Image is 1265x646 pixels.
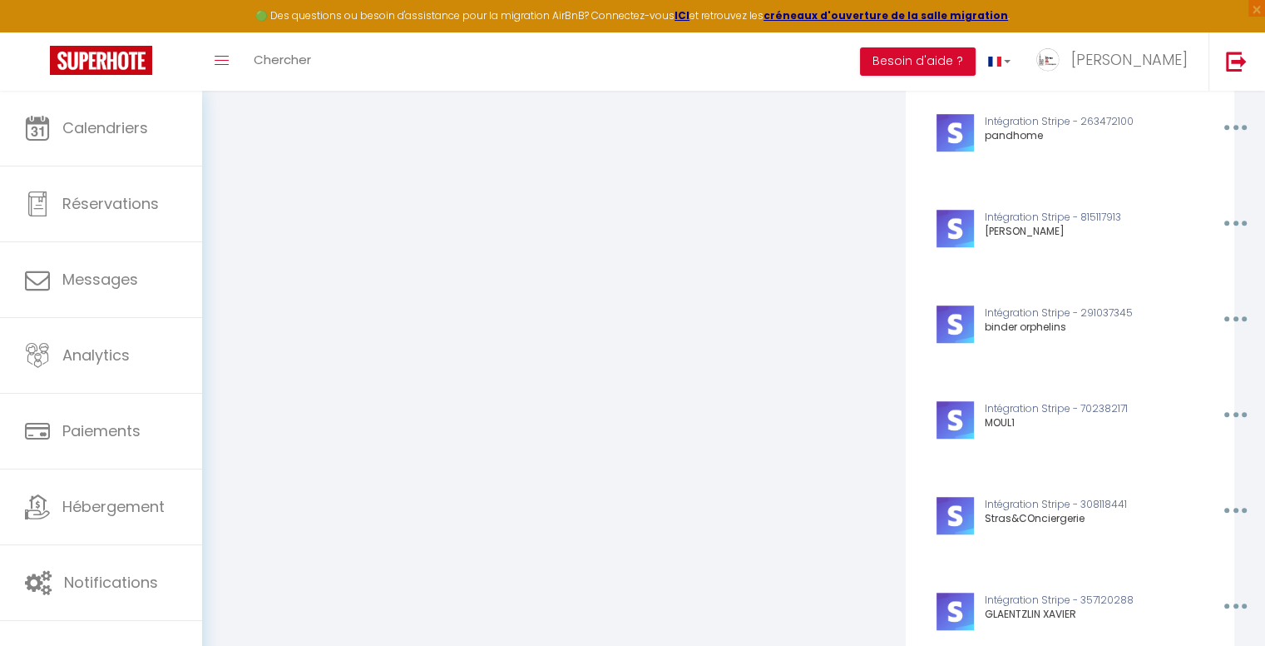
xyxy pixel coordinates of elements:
[985,415,1015,430] span: MOUL1
[860,47,976,76] button: Besoin d'aide ?
[62,269,138,290] span: Messages
[62,117,148,138] span: Calendriers
[936,306,974,343] img: stripe-logo.jpeg
[985,593,1185,609] p: Intégration Stripe - 357120288
[254,51,311,68] span: Chercher
[1035,47,1060,72] img: ...
[936,401,974,439] img: stripe-logo.jpeg
[1071,49,1188,70] span: [PERSON_NAME]
[985,511,1085,525] span: Stras&COnciergerie
[936,593,974,630] img: stripe-logo.jpeg
[936,497,974,534] img: stripe-logo.jpeg
[936,210,974,247] img: stripe-logo.jpeg
[675,8,689,22] a: ICI
[50,46,152,75] img: Super Booking
[241,32,324,91] a: Chercher
[985,320,1066,334] span: binder orphelins
[985,114,1185,130] p: Intégration Stripe - 263472100
[985,210,1185,226] p: Intégration Stripe - 815117913
[985,607,1076,621] span: GLAENTZLIN XAVIER
[985,128,1043,142] span: pandhome
[1023,32,1208,91] a: ... [PERSON_NAME]
[62,496,165,517] span: Hébergement
[62,420,141,441] span: Paiements
[985,401,1185,417] p: Intégration Stripe - 702382171
[13,7,63,57] button: Ouvrir le widget de chat LiveChat
[763,8,1008,22] a: créneaux d'ouverture de la salle migration
[985,497,1185,513] p: Intégration Stripe - 308118441
[62,345,130,365] span: Analytics
[64,572,158,593] span: Notifications
[985,306,1185,321] p: Intégration Stripe - 291037345
[985,224,1065,238] span: [PERSON_NAME]
[62,193,159,214] span: Réservations
[1226,51,1247,72] img: logout
[936,114,974,152] img: stripe-logo.jpeg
